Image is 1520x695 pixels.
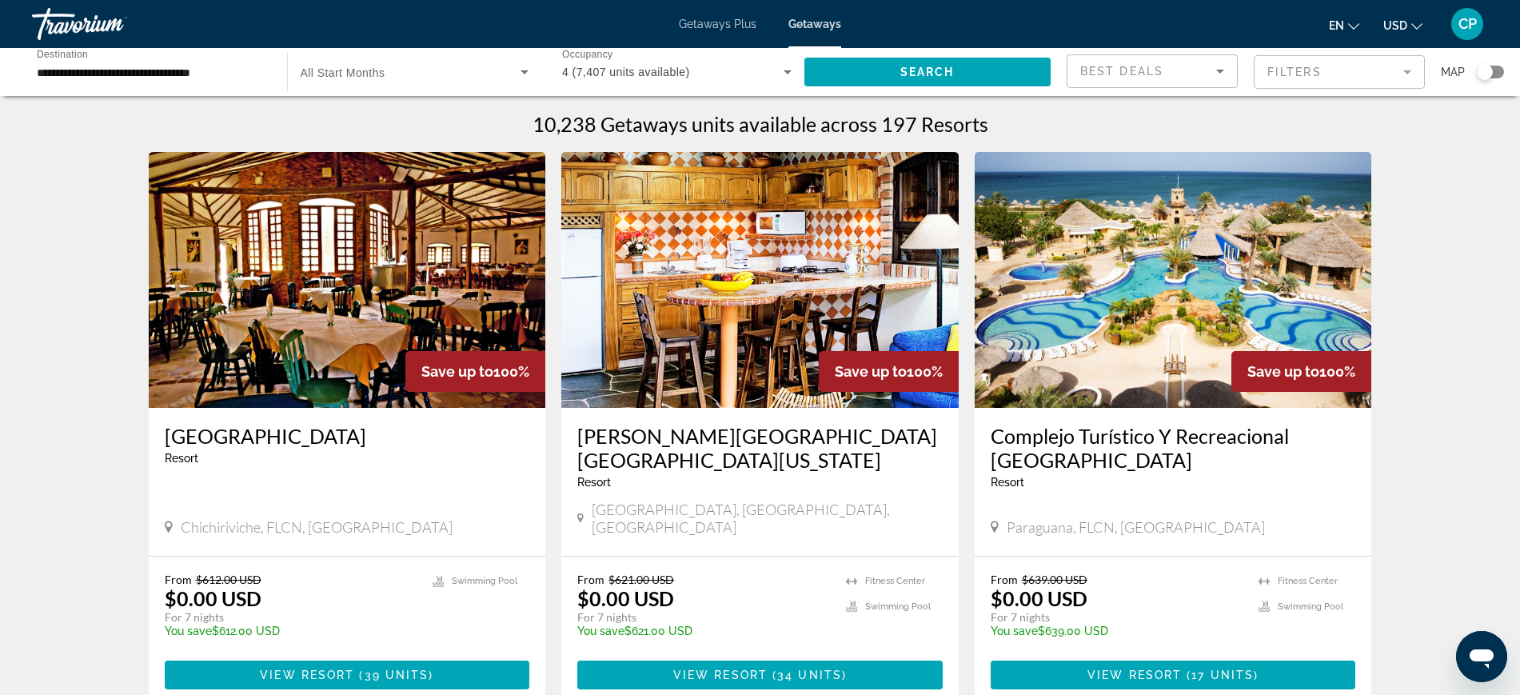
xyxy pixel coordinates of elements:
button: Filter [1254,54,1425,90]
div: 100% [405,351,545,392]
span: From [991,573,1018,586]
span: You save [577,625,624,637]
span: Destination [37,49,88,59]
a: Getaways Plus [679,18,756,30]
span: en [1329,19,1344,32]
p: $0.00 USD [991,586,1087,610]
img: C679I01X.jpg [561,152,959,408]
mat-select: Sort by [1080,62,1224,81]
p: For 7 nights [165,610,417,625]
span: Save up to [1247,363,1319,380]
span: Resort [991,476,1024,489]
span: USD [1383,19,1407,32]
div: 100% [819,351,959,392]
span: 39 units [365,669,429,681]
a: Travorium [32,3,192,45]
span: ( ) [354,669,433,681]
p: $612.00 USD [165,625,417,637]
span: From [165,573,192,586]
span: Map [1441,61,1465,83]
span: Swimming Pool [1278,601,1343,612]
img: 7507O01X.jpg [975,152,1372,408]
span: Chichiriviche, FLCN, [GEOGRAPHIC_DATA] [181,518,453,536]
span: Paraguana, FLCN, [GEOGRAPHIC_DATA] [1007,518,1265,536]
span: Search [900,66,955,78]
span: Resort [165,452,198,465]
button: View Resort(34 units) [577,661,943,689]
p: $621.00 USD [577,625,830,637]
span: 34 units [777,669,842,681]
span: Occupancy [562,50,612,60]
div: 100% [1231,351,1371,392]
span: ( ) [1182,669,1259,681]
span: You save [165,625,212,637]
span: Swimming Pool [865,601,931,612]
span: 17 units [1191,669,1254,681]
span: Fitness Center [1278,576,1338,586]
button: Change language [1329,14,1359,37]
span: Swimming Pool [452,576,517,586]
span: [GEOGRAPHIC_DATA], [GEOGRAPHIC_DATA], [GEOGRAPHIC_DATA] [592,501,943,536]
p: For 7 nights [577,610,830,625]
button: Change currency [1383,14,1422,37]
a: Complejo Turístico Y Recreacional [GEOGRAPHIC_DATA] [991,424,1356,472]
span: Best Deals [1080,65,1163,78]
a: [PERSON_NAME][GEOGRAPHIC_DATA] [GEOGRAPHIC_DATA][US_STATE] [577,424,943,472]
span: 4 (7,407 units available) [562,66,690,78]
span: $639.00 USD [1022,573,1087,586]
p: $639.00 USD [991,625,1243,637]
span: $612.00 USD [196,573,261,586]
span: Resort [577,476,611,489]
p: $0.00 USD [577,586,674,610]
p: $0.00 USD [165,586,261,610]
span: All Start Months [301,66,385,79]
span: View Resort [673,669,768,681]
span: Save up to [421,363,493,380]
span: Save up to [835,363,907,380]
span: ( ) [768,669,847,681]
button: User Menu [1446,7,1488,41]
span: View Resort [1087,669,1182,681]
iframe: Botón para iniciar la ventana de mensajería [1456,631,1507,682]
button: View Resort(17 units) [991,661,1356,689]
p: For 7 nights [991,610,1243,625]
h1: 10,238 Getaways units available across 197 Resorts [533,112,988,136]
span: $621.00 USD [608,573,674,586]
span: View Resort [260,669,354,681]
span: CP [1458,16,1477,32]
a: [GEOGRAPHIC_DATA] [165,424,530,448]
a: Getaways [788,18,841,30]
span: Fitness Center [865,576,925,586]
img: 2692O01X.jpg [149,152,546,408]
span: You save [991,625,1038,637]
button: View Resort(39 units) [165,661,530,689]
button: Search [804,58,1051,86]
span: From [577,573,604,586]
